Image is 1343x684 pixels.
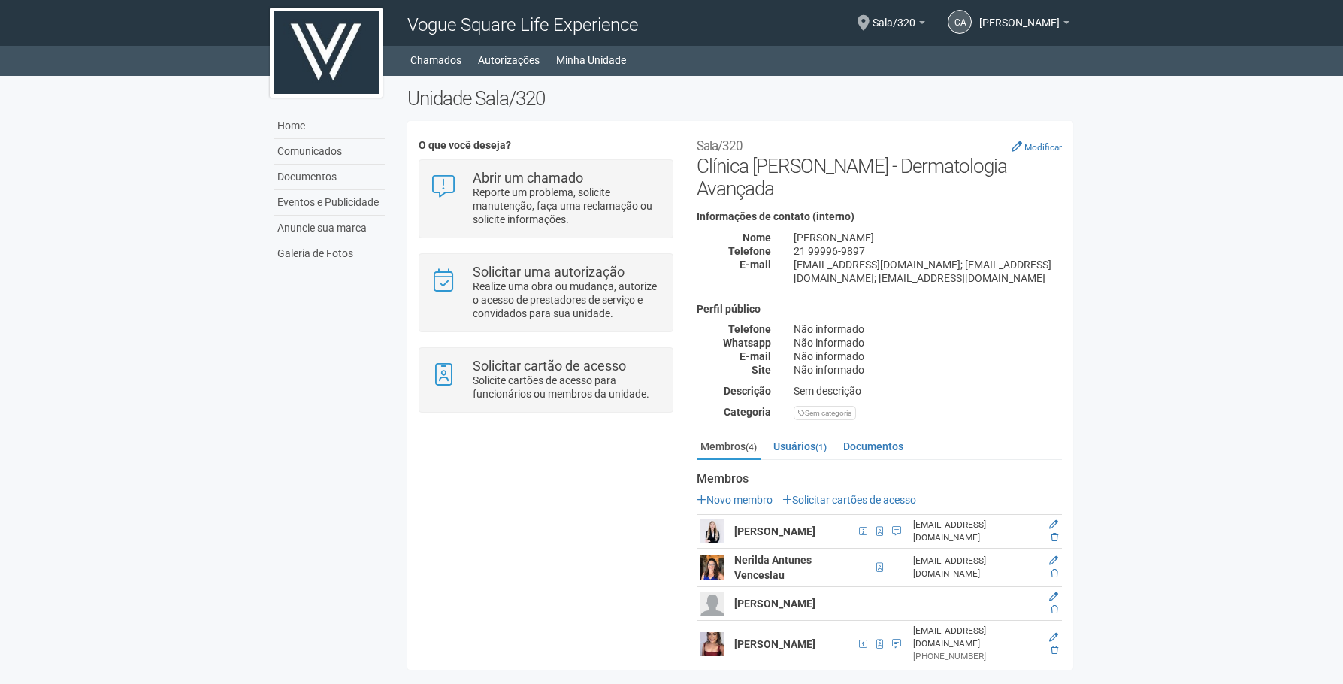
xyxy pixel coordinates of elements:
a: Solicitar cartões de acesso [782,494,916,506]
strong: [PERSON_NAME] [734,638,815,650]
img: user.png [700,592,724,616]
strong: Membros [697,472,1062,486]
div: Sem descrição [782,384,1073,398]
a: Galeria de Fotos [274,241,385,266]
a: Minha Unidade [556,50,626,71]
p: Reporte um problema, solicite manutenção, faça uma reclamação ou solicite informações. [473,186,661,226]
small: Modificar [1024,142,1062,153]
h2: Unidade Sala/320 [407,87,1074,110]
a: Comunicados [274,139,385,165]
strong: [PERSON_NAME] [734,598,815,610]
a: Solicitar uma autorização Realize uma obra ou mudança, autorize o acesso de prestadores de serviç... [431,265,661,320]
div: [PERSON_NAME] [782,231,1073,244]
div: [EMAIL_ADDRESS][DOMAIN_NAME] [913,519,1035,544]
strong: E-mail [740,350,771,362]
a: Solicitar cartão de acesso Solicite cartões de acesso para funcionários ou membros da unidade. [431,359,661,401]
strong: E-mail [740,259,771,271]
a: Editar membro [1049,632,1058,643]
strong: Whatsapp [723,337,771,349]
span: Sala/320 [873,2,915,29]
img: logo.jpg [270,8,383,98]
small: (1) [815,442,827,452]
h4: Informações de contato (interno) [697,211,1062,222]
a: Editar membro [1049,519,1058,530]
img: user.png [700,632,724,656]
a: Excluir membro [1051,645,1058,655]
strong: Solicitar cartão de acesso [473,358,626,374]
img: user.png [700,555,724,580]
a: Autorizações [478,50,540,71]
a: CA [948,10,972,34]
a: Usuários(1) [770,435,830,458]
img: user.png [700,519,724,543]
span: Caroline Antunes Venceslau Resende [979,2,1060,29]
a: Editar membro [1049,592,1058,602]
a: Anuncie sua marca [274,216,385,241]
a: Documentos [839,435,907,458]
div: Não informado [782,322,1073,336]
h2: Clínica [PERSON_NAME] - Dermatologia Avançada [697,132,1062,200]
div: [EMAIL_ADDRESS][DOMAIN_NAME]; [EMAIL_ADDRESS][DOMAIN_NAME]; [EMAIL_ADDRESS][DOMAIN_NAME] [782,258,1073,285]
a: Excluir membro [1051,604,1058,615]
small: (4) [746,442,757,452]
div: [EMAIL_ADDRESS][DOMAIN_NAME] [913,625,1035,650]
strong: Nerilda Antunes Venceslau [734,554,812,581]
a: Excluir membro [1051,532,1058,543]
div: 21 99996-9897 [782,244,1073,258]
strong: [PERSON_NAME] [734,525,815,537]
div: Não informado [782,363,1073,377]
small: Sala/320 [697,138,743,153]
h4: Perfil público [697,304,1062,315]
a: [PERSON_NAME] [979,19,1069,31]
strong: Nome [743,232,771,244]
h4: O que você deseja? [419,140,673,151]
strong: Categoria [724,406,771,418]
strong: Site [752,364,771,376]
div: Não informado [782,350,1073,363]
strong: Telefone [728,245,771,257]
a: Sala/320 [873,19,925,31]
strong: Descrição [724,385,771,397]
a: Membros(4) [697,435,761,460]
div: [PHONE_NUMBER] [913,650,1035,663]
div: Sem categoria [794,406,856,420]
a: Chamados [410,50,461,71]
strong: Telefone [728,323,771,335]
a: Modificar [1012,141,1062,153]
div: [EMAIL_ADDRESS][DOMAIN_NAME] [913,555,1035,580]
a: Abrir um chamado Reporte um problema, solicite manutenção, faça uma reclamação ou solicite inform... [431,171,661,226]
a: Editar membro [1049,555,1058,566]
p: Solicite cartões de acesso para funcionários ou membros da unidade. [473,374,661,401]
p: Realize uma obra ou mudança, autorize o acesso de prestadores de serviço e convidados para sua un... [473,280,661,320]
a: Excluir membro [1051,568,1058,579]
a: Home [274,113,385,139]
div: Não informado [782,336,1073,350]
strong: Solicitar uma autorização [473,264,625,280]
strong: Abrir um chamado [473,170,583,186]
span: Vogue Square Life Experience [407,14,638,35]
a: Novo membro [697,494,773,506]
a: Eventos e Publicidade [274,190,385,216]
a: Documentos [274,165,385,190]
